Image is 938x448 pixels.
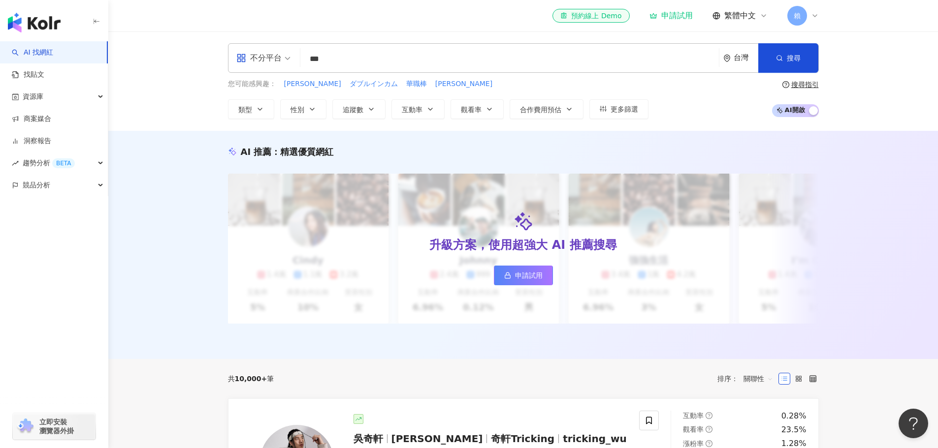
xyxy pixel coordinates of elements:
[717,371,778,387] div: 排序：
[391,433,483,445] span: [PERSON_NAME]
[589,99,648,119] button: 更多篩選
[706,412,712,419] span: question-circle
[284,79,341,89] span: [PERSON_NAME]
[649,11,693,21] a: 申請試用
[350,79,398,89] span: ダブルインカム
[782,81,789,88] span: question-circle
[491,433,554,445] span: 奇軒Tricking
[552,9,629,23] a: 預約線上 Demo
[781,411,807,421] div: 0.28%
[560,11,621,21] div: 預約線上 Demo
[235,375,267,383] span: 10,000+
[683,425,704,433] span: 觀看率
[13,413,96,440] a: chrome extension立即安裝 瀏覽器外掛
[706,426,712,433] span: question-circle
[8,13,61,32] img: logo
[280,147,333,157] span: 精選優質網紅
[23,174,50,196] span: 競品分析
[744,371,773,387] span: 關聯性
[706,440,712,447] span: question-circle
[23,152,75,174] span: 趨勢分析
[683,440,704,448] span: 漲粉率
[563,433,627,445] span: tricking_wu
[52,158,75,168] div: BETA
[781,424,807,435] div: 23.5%
[402,106,422,114] span: 互動率
[435,79,492,89] span: [PERSON_NAME]
[12,70,44,80] a: 找貼文
[39,418,74,435] span: 立即安裝 瀏覽器外掛
[794,10,801,21] span: 賴
[238,106,252,114] span: 類型
[611,105,638,113] span: 更多篩選
[236,50,282,66] div: 不分平台
[451,99,504,119] button: 觀看率
[758,43,818,73] button: 搜尋
[12,114,51,124] a: 商案媒合
[435,79,493,90] button: [PERSON_NAME]
[724,10,756,21] span: 繁體中文
[228,79,276,89] span: 您可能感興趣：
[791,81,819,89] div: 搜尋指引
[280,99,326,119] button: 性別
[494,266,553,285] a: 申請試用
[723,55,731,62] span: environment
[461,106,482,114] span: 觀看率
[23,86,43,108] span: 資源庫
[406,79,427,89] span: 華職棒
[12,136,51,146] a: 洞察報告
[429,237,616,254] div: 升級方案，使用超強大 AI 推薦搜尋
[12,48,53,58] a: searchAI 找網紅
[291,106,304,114] span: 性別
[236,53,246,63] span: appstore
[241,146,334,158] div: AI 推薦 ：
[354,433,383,445] span: 吳奇軒
[520,106,561,114] span: 合作費用預估
[228,99,274,119] button: 類型
[284,79,342,90] button: [PERSON_NAME]
[734,54,758,62] div: 台灣
[515,271,543,279] span: 申請試用
[683,412,704,419] span: 互動率
[787,54,801,62] span: 搜尋
[406,79,427,90] button: 華職棒
[391,99,445,119] button: 互動率
[332,99,386,119] button: 追蹤數
[228,375,274,383] div: 共 筆
[899,409,928,438] iframe: Help Scout Beacon - Open
[12,160,19,167] span: rise
[510,99,583,119] button: 合作費用預估
[16,418,35,434] img: chrome extension
[343,106,363,114] span: 追蹤數
[349,79,398,90] button: ダブルインカム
